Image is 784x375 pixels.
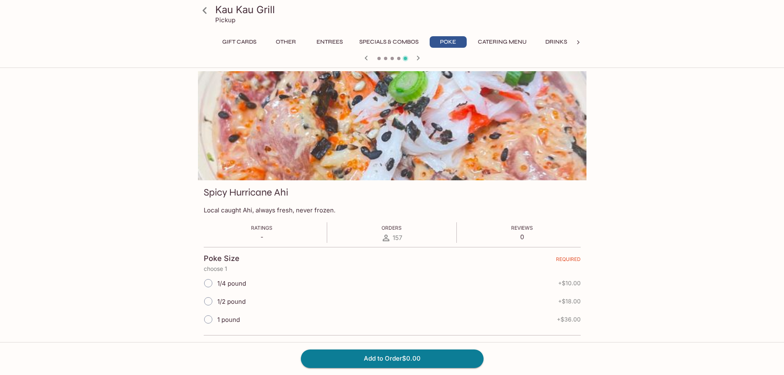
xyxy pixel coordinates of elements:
span: 157 [393,234,402,242]
p: choose 1 [204,266,581,272]
h3: Kau Kau Grill [215,3,583,16]
span: Ratings [251,225,272,231]
button: Add to Order$0.00 [301,349,484,368]
span: Orders [382,225,402,231]
div: Spicy Hurricane Ahi [198,71,586,180]
button: Drinks [538,36,575,48]
button: Gift Cards [218,36,261,48]
p: Local caught Ahi, always fresh, never frozen. [204,206,581,214]
span: + $10.00 [558,280,581,286]
span: Reviews [511,225,533,231]
p: - [251,233,272,241]
span: 1/4 pound [217,280,246,287]
p: 0 [511,233,533,241]
span: 1/2 pound [217,298,246,305]
button: Other [268,36,305,48]
button: Poke [430,36,467,48]
span: + $36.00 [557,316,581,323]
button: Catering Menu [473,36,531,48]
button: Specials & Combos [355,36,423,48]
span: + $18.00 [558,298,581,305]
button: Entrees [311,36,348,48]
h3: Spicy Hurricane Ahi [204,186,288,199]
span: 1 pound [217,316,240,324]
span: REQUIRED [556,256,581,266]
h4: Poke Size [204,254,240,263]
p: Pickup [215,16,235,24]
